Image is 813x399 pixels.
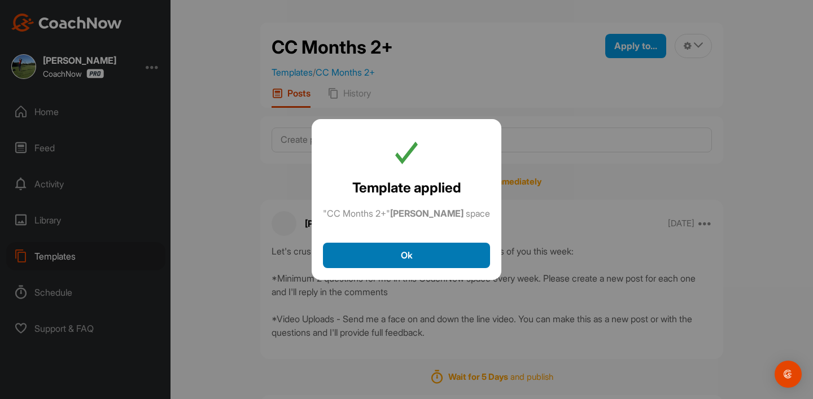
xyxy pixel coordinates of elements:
[352,178,461,198] h1: Template applied
[323,243,490,268] button: Ok
[390,208,464,219] b: [PERSON_NAME]
[775,361,802,388] div: Open Intercom Messenger
[395,142,418,164] img: success
[323,207,490,220] p: "CC Months 2+" space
